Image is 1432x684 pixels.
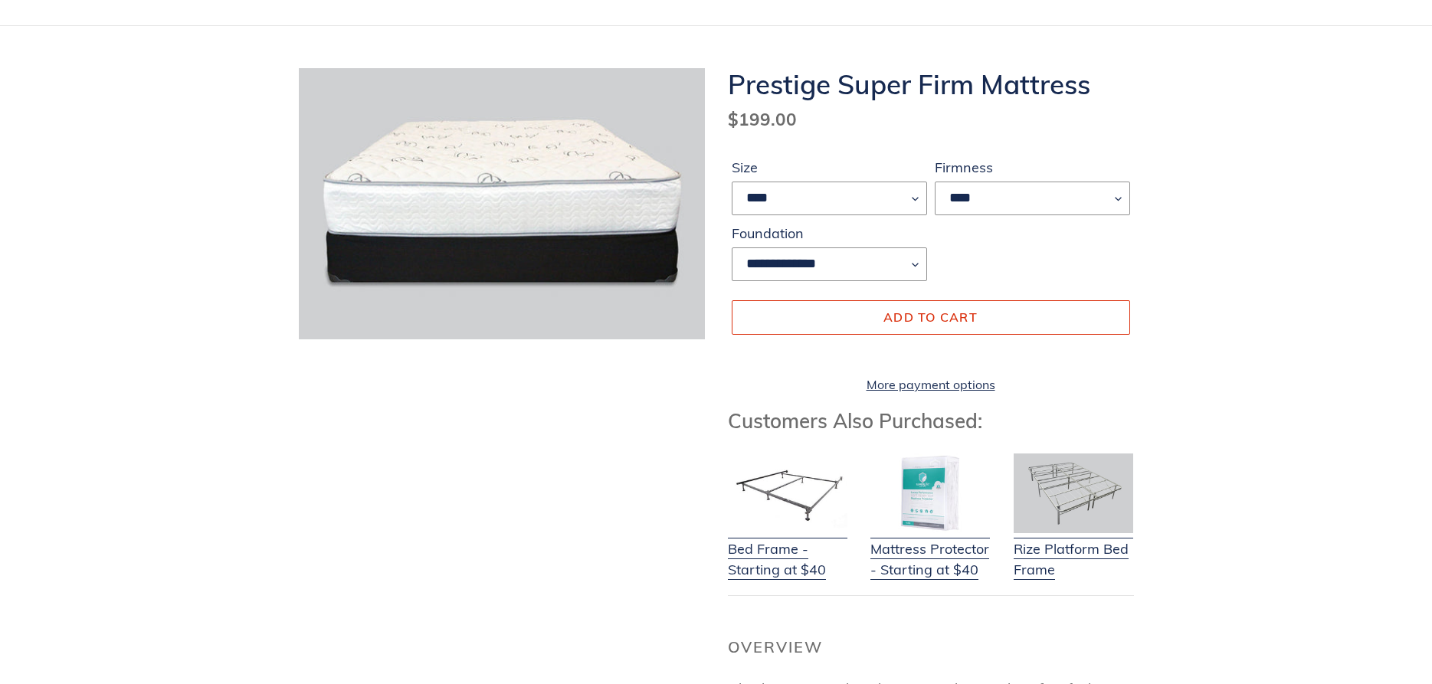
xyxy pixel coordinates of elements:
[728,68,1134,100] h1: Prestige Super Firm Mattress
[728,108,797,130] span: $199.00
[870,519,990,580] a: Mattress Protector - Starting at $40
[732,157,927,178] label: Size
[1014,519,1133,580] a: Rize Platform Bed Frame
[728,638,1134,656] h2: Overview
[732,375,1130,394] a: More payment options
[728,453,847,533] img: Bed Frame
[883,309,978,325] span: Add to cart
[728,519,847,580] a: Bed Frame - Starting at $40
[1014,453,1133,533] img: Adjustable Base
[870,453,990,533] img: Mattress Protector
[935,157,1130,178] label: Firmness
[732,223,927,244] label: Foundation
[728,409,1134,433] h3: Customers Also Purchased:
[732,300,1130,334] button: Add to cart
